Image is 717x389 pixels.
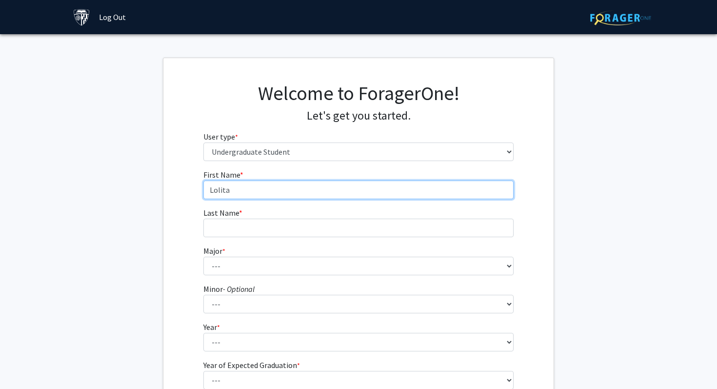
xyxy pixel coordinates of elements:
span: First Name [203,170,240,180]
label: Minor [203,283,255,295]
iframe: Chat [7,345,41,382]
img: Johns Hopkins University Logo [73,9,90,26]
img: ForagerOne Logo [590,10,651,25]
span: Last Name [203,208,239,218]
label: User type [203,131,238,143]
label: Year [203,321,220,333]
label: Year of Expected Graduation [203,359,300,371]
i: - Optional [223,284,255,294]
h1: Welcome to ForagerOne! [203,82,514,105]
label: Major [203,245,225,257]
h4: Let's get you started. [203,109,514,123]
